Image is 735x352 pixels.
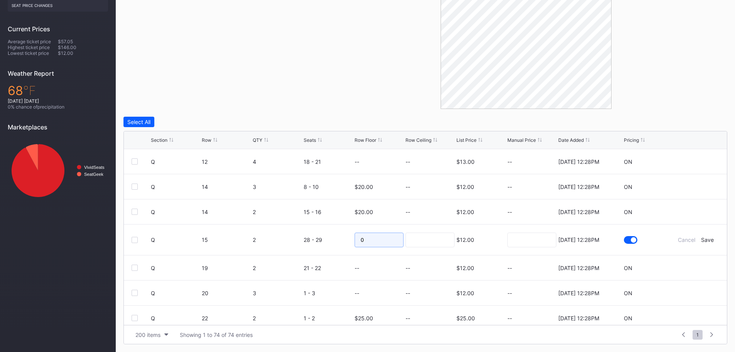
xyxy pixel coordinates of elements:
div: Q [151,265,200,271]
div: $12.00 [456,184,474,190]
div: Manual Price [507,137,536,143]
div: Q [151,290,200,296]
div: [DATE] 12:28PM [558,290,599,296]
div: ON [624,265,632,271]
div: -- [406,265,410,271]
div: $13.00 [456,158,475,165]
div: 1 - 2 [304,315,353,321]
div: $20.00 [355,184,373,190]
div: 14 [202,209,251,215]
div: 200 items [135,332,161,338]
div: $12.00 [456,209,474,215]
div: Q [151,209,200,215]
div: ON [624,184,632,190]
div: QTY [253,137,262,143]
div: Highest ticket price [8,44,58,50]
div: Weather Report [8,70,108,77]
div: 15 - 16 [304,209,353,215]
div: Row Floor [355,137,376,143]
div: [DATE] [DATE] [8,98,108,104]
div: 68 [8,83,108,98]
div: 1 - 3 [304,290,353,296]
div: $12.00 [456,236,474,243]
div: Cancel [678,236,695,243]
div: 22 [202,315,251,321]
div: -- [406,184,410,190]
button: 200 items [132,330,172,340]
div: Showing 1 to 74 of 74 entries [180,332,253,338]
div: -- [507,209,556,215]
div: Q [151,184,200,190]
div: [DATE] 12:28PM [558,315,599,321]
div: -- [507,290,556,296]
div: -- [406,209,410,215]
div: Save [701,236,714,243]
div: Pricing [624,137,639,143]
div: 2 [253,265,302,271]
div: $12.00 [58,50,108,56]
div: -- [406,158,410,165]
div: ON [624,158,632,165]
div: -- [507,158,556,165]
div: 4 [253,158,302,165]
div: 28 - 29 [304,236,353,243]
div: $25.00 [456,315,475,321]
text: SeatGeek [84,172,103,177]
div: -- [355,158,359,165]
div: $25.00 [355,315,373,321]
div: [DATE] 12:28PM [558,265,599,271]
button: Select All [123,117,154,127]
div: 2 [253,209,302,215]
div: $12.00 [456,265,474,271]
div: $20.00 [355,209,373,215]
div: 21 - 22 [304,265,353,271]
div: Row [202,137,211,143]
div: 2 [253,236,302,243]
div: Row Ceiling [406,137,431,143]
div: -- [507,265,556,271]
svg: Chart title [8,137,108,204]
div: -- [507,315,556,321]
div: -- [406,290,410,296]
div: $12.00 [456,290,474,296]
span: 1 [693,330,703,340]
div: $146.00 [58,44,108,50]
div: 3 [253,290,302,296]
div: 2 [253,315,302,321]
div: -- [406,315,410,321]
div: ON [624,315,632,321]
div: Lowest ticket price [8,50,58,56]
div: Marketplaces [8,123,108,131]
div: -- [507,184,556,190]
div: Q [151,236,200,243]
div: -- [355,290,359,296]
div: Q [151,158,200,165]
div: $57.05 [58,39,108,44]
div: [DATE] 12:28PM [558,184,599,190]
text: VividSeats [84,165,105,170]
div: 15 [202,236,251,243]
div: 20 [202,290,251,296]
div: Current Prices [8,25,108,33]
div: Date Added [558,137,584,143]
div: 12 [202,158,251,165]
div: 18 - 21 [304,158,353,165]
div: Section [151,137,167,143]
div: Q [151,315,200,321]
div: 19 [202,265,251,271]
div: ON [624,209,632,215]
div: -- [355,265,359,271]
div: ON [624,290,632,296]
div: Average ticket price [8,39,58,44]
div: List Price [456,137,476,143]
div: 0 % chance of precipitation [8,104,108,110]
div: Select All [127,119,150,125]
div: 3 [253,184,302,190]
div: 8 - 10 [304,184,353,190]
div: [DATE] 12:28PM [558,158,599,165]
div: [DATE] 12:28PM [558,209,599,215]
div: 14 [202,184,251,190]
span: ℉ [23,83,36,98]
div: [DATE] 12:28PM [558,236,599,243]
div: Seats [304,137,316,143]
